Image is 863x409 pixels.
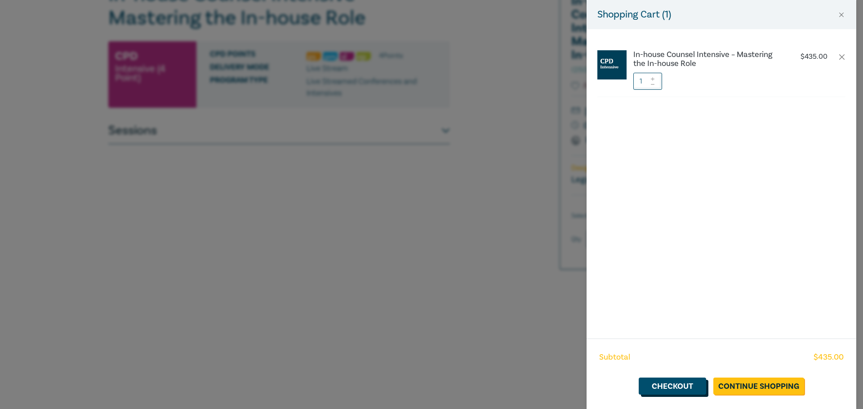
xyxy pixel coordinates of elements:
a: Checkout [639,378,706,395]
img: CPD%20Intensive.jpg [597,50,627,79]
button: Close [837,11,845,19]
h5: Shopping Cart ( 1 ) [597,7,671,22]
span: $ 435.00 [814,352,844,363]
input: 1 [633,73,662,90]
p: $ 435.00 [801,53,827,61]
a: Continue Shopping [713,378,804,395]
span: Subtotal [599,352,630,363]
a: In-house Counsel Intensive – Mastering the In-house Role [633,50,783,68]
